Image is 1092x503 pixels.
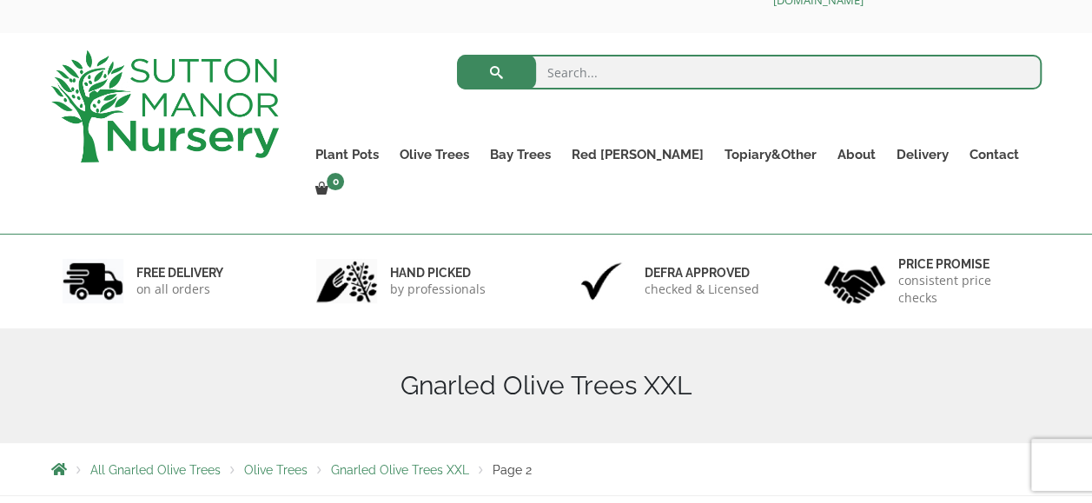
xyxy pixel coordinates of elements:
nav: Breadcrumbs [51,462,1042,476]
p: consistent price checks [898,272,1030,307]
a: Olive Trees [389,142,480,167]
a: Gnarled Olive Trees XXL [331,463,469,477]
a: About [827,142,886,167]
a: Olive Trees [244,463,308,477]
input: Search... [457,55,1042,89]
a: Delivery [886,142,959,167]
a: Contact [959,142,1029,167]
h1: Gnarled Olive Trees XXL [51,370,1042,401]
a: Bay Trees [480,142,561,167]
h6: hand picked [390,265,486,281]
p: by professionals [390,281,486,298]
a: Red [PERSON_NAME] [561,142,714,167]
a: Topiary&Other [714,142,827,167]
span: Page 2 [493,463,532,477]
h6: FREE DELIVERY [136,265,223,281]
a: Plant Pots [305,142,389,167]
span: 0 [327,173,344,190]
p: on all orders [136,281,223,298]
img: 3.jpg [571,259,632,303]
a: All Gnarled Olive Trees [90,463,221,477]
img: 1.jpg [63,259,123,303]
img: 4.jpg [824,255,885,308]
img: logo [51,50,279,162]
h6: Defra approved [645,265,759,281]
p: checked & Licensed [645,281,759,298]
h6: Price promise [898,256,1030,272]
img: 2.jpg [316,259,377,303]
a: 0 [305,177,349,202]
